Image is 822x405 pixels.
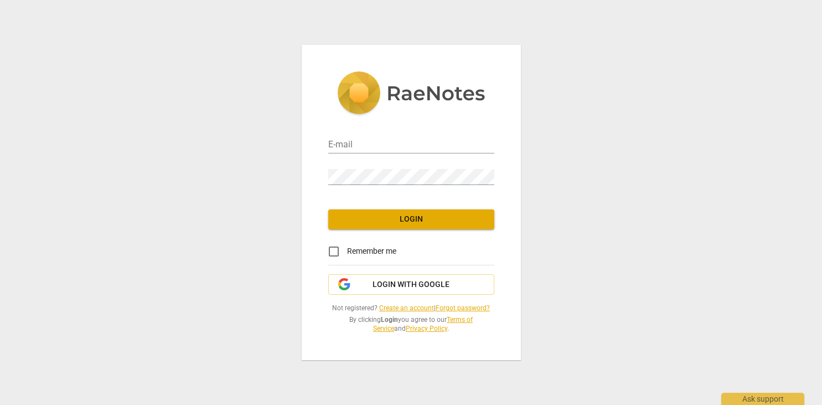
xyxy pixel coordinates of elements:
[337,214,485,225] span: Login
[436,304,490,312] a: Forgot password?
[328,209,494,229] button: Login
[337,71,485,117] img: 5ac2273c67554f335776073100b6d88f.svg
[347,245,396,257] span: Remember me
[328,315,494,334] span: By clicking you agree to our and .
[328,304,494,313] span: Not registered? |
[721,393,804,405] div: Ask support
[373,279,449,290] span: Login with Google
[381,316,398,324] b: Login
[379,304,434,312] a: Create an account
[328,274,494,295] button: Login with Google
[406,325,447,332] a: Privacy Policy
